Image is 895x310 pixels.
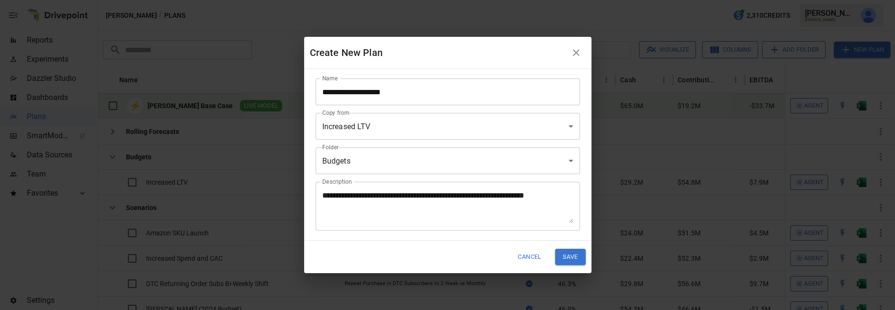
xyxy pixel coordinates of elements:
div: Create New Plan [310,45,566,60]
button: Cancel [511,249,547,265]
label: Name [322,74,338,82]
div: Budgets [316,147,580,174]
label: Copy from [322,109,350,117]
span: Increased LTV [322,122,371,131]
button: Save [555,249,586,265]
label: Folder [322,143,339,151]
label: Description [322,177,351,186]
